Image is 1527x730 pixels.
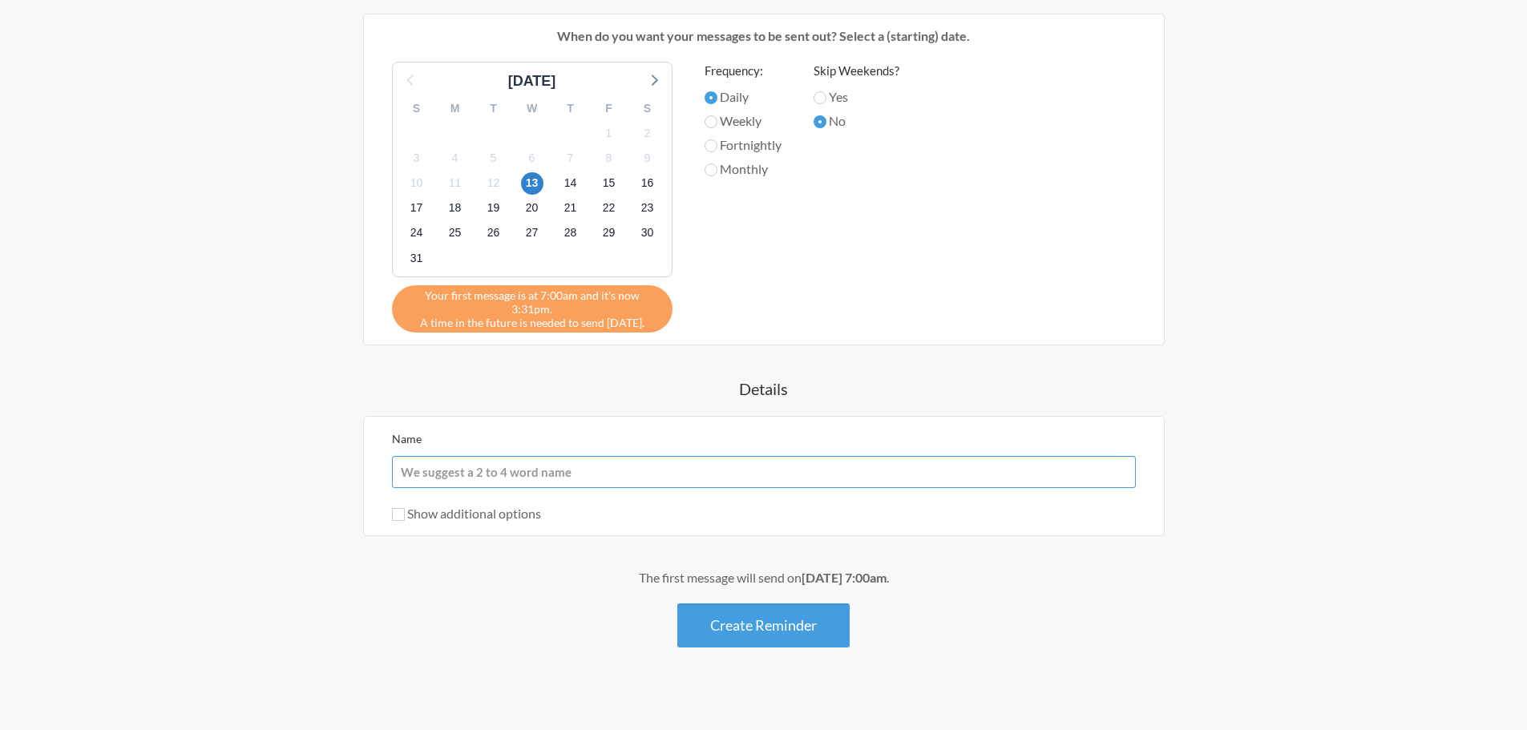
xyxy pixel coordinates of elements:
label: Skip Weekends? [814,62,899,80]
span: Tuesday, September 23, 2025 [636,197,659,220]
span: Saturday, September 6, 2025 [521,147,543,169]
input: No [814,115,826,128]
span: Saturday, September 27, 2025 [521,222,543,244]
span: Tuesday, September 16, 2025 [636,172,659,195]
span: Tuesday, September 2, 2025 [636,122,659,144]
span: Monday, September 29, 2025 [598,222,620,244]
span: Wednesday, September 3, 2025 [406,147,428,169]
label: Daily [705,87,782,107]
button: Create Reminder [677,603,850,647]
span: Monday, September 1, 2025 [598,122,620,144]
label: Weekly [705,111,782,131]
span: Sunday, September 21, 2025 [559,197,582,220]
div: A time in the future is needed to send [DATE]. [392,285,673,333]
label: Frequency: [705,62,782,80]
span: Monday, September 15, 2025 [598,172,620,195]
div: [DATE] [502,71,563,92]
span: Thursday, September 25, 2025 [444,222,467,244]
label: Monthly [705,159,782,179]
label: Name [392,432,422,446]
span: Thursday, September 11, 2025 [444,172,467,195]
div: S [628,96,667,121]
span: Friday, September 19, 2025 [483,197,505,220]
span: Wednesday, September 24, 2025 [406,222,428,244]
span: Sunday, September 14, 2025 [559,172,582,195]
input: Yes [814,91,826,104]
div: W [513,96,551,121]
span: Monday, September 8, 2025 [598,147,620,169]
div: S [398,96,436,121]
span: Thursday, September 18, 2025 [444,197,467,220]
label: Fortnightly [705,135,782,155]
span: Wednesday, October 1, 2025 [406,247,428,269]
span: Your first message is at 7:00am and it's now 3:31pm. [404,288,660,316]
input: Show additional options [392,508,405,521]
span: Saturday, September 13, 2025 [521,172,543,195]
input: Weekly [705,115,717,128]
div: M [436,96,475,121]
span: Wednesday, September 17, 2025 [406,197,428,220]
div: F [590,96,628,121]
label: Show additional options [392,506,541,521]
input: Daily [705,91,717,104]
span: Sunday, September 7, 2025 [559,147,582,169]
span: Friday, September 26, 2025 [483,222,505,244]
span: Sunday, September 28, 2025 [559,222,582,244]
input: Fortnightly [705,139,717,152]
span: Monday, September 22, 2025 [598,197,620,220]
span: Friday, September 5, 2025 [483,147,505,169]
label: Yes [814,87,899,107]
strong: [DATE] 7:00am [802,570,887,585]
span: Thursday, September 4, 2025 [444,147,467,169]
input: We suggest a 2 to 4 word name [392,456,1136,488]
p: When do you want your messages to be sent out? Select a (starting) date. [376,26,1152,46]
span: Friday, September 12, 2025 [483,172,505,195]
span: Saturday, September 20, 2025 [521,197,543,220]
span: Wednesday, September 10, 2025 [406,172,428,195]
div: The first message will send on . [299,568,1229,587]
input: Monthly [705,163,717,176]
label: No [814,111,899,131]
h4: Details [299,377,1229,400]
span: Tuesday, September 30, 2025 [636,222,659,244]
div: T [551,96,590,121]
div: T [475,96,513,121]
span: Tuesday, September 9, 2025 [636,147,659,169]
